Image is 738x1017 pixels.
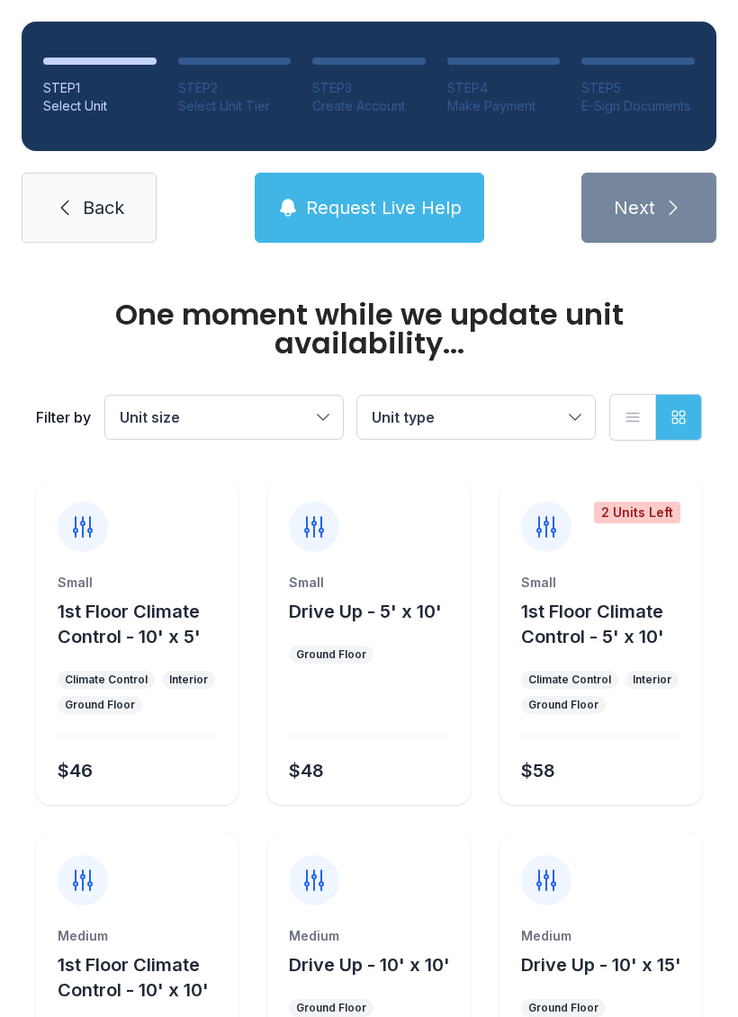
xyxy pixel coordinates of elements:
[521,601,664,647] span: 1st Floor Climate Control - 5' x 10'
[58,758,93,783] div: $46
[521,599,695,649] button: 1st Floor Climate Control - 5' x 10'
[58,927,217,945] div: Medium
[43,97,157,115] div: Select Unit
[614,195,655,220] span: Next
[43,79,157,97] div: STEP 1
[296,647,366,662] div: Ground Floor
[521,574,680,592] div: Small
[521,952,681,977] button: Drive Up - 10' x 15'
[312,97,426,115] div: Create Account
[36,406,91,428] div: Filter by
[594,502,680,523] div: 2 Units Left
[178,97,292,115] div: Select Unit Tier
[581,97,695,115] div: E-Sign Documents
[169,673,208,687] div: Interior
[105,396,343,439] button: Unit size
[306,195,462,220] span: Request Live Help
[528,1001,598,1015] div: Ground Floor
[65,673,148,687] div: Climate Control
[58,574,217,592] div: Small
[289,574,448,592] div: Small
[120,408,180,426] span: Unit size
[521,758,555,783] div: $58
[447,97,561,115] div: Make Payment
[36,300,702,358] div: One moment while we update unit availability...
[372,408,435,426] span: Unit type
[357,396,595,439] button: Unit type
[447,79,561,97] div: STEP 4
[58,952,231,1003] button: 1st Floor Climate Control - 10' x 10'
[289,927,448,945] div: Medium
[65,698,135,712] div: Ground Floor
[528,698,598,712] div: Ground Floor
[633,673,671,687] div: Interior
[289,599,442,624] button: Drive Up - 5' x 10'
[289,952,450,977] button: Drive Up - 10' x 10'
[289,758,324,783] div: $48
[312,79,426,97] div: STEP 3
[178,79,292,97] div: STEP 2
[289,601,442,622] span: Drive Up - 5' x 10'
[58,954,209,1001] span: 1st Floor Climate Control - 10' x 10'
[581,79,695,97] div: STEP 5
[521,927,680,945] div: Medium
[296,1001,366,1015] div: Ground Floor
[83,195,124,220] span: Back
[521,954,681,976] span: Drive Up - 10' x 15'
[528,673,611,687] div: Climate Control
[58,599,231,649] button: 1st Floor Climate Control - 10' x 5'
[289,954,450,976] span: Drive Up - 10' x 10'
[58,601,201,647] span: 1st Floor Climate Control - 10' x 5'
